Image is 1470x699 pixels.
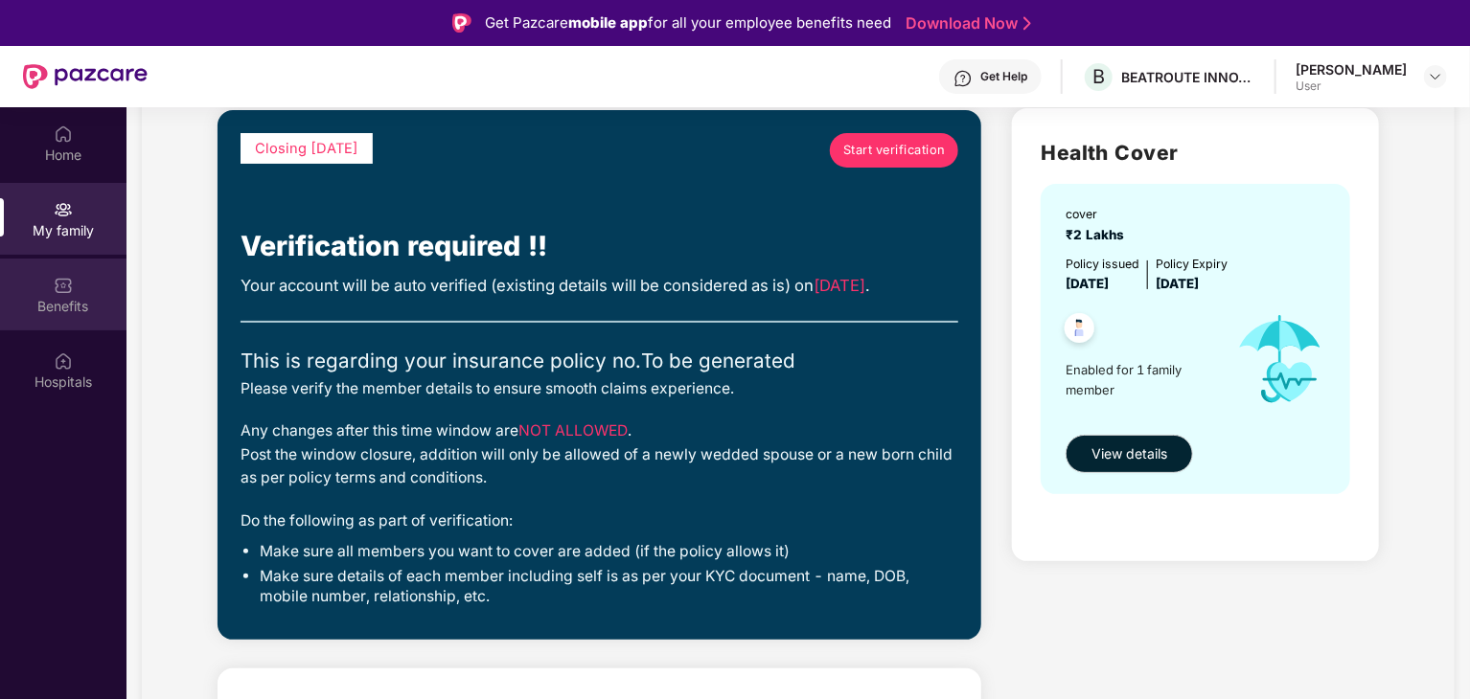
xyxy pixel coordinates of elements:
div: This is regarding your insurance policy no. To be generated [241,346,958,376]
div: User [1296,79,1407,94]
span: [DATE] [1156,276,1199,291]
div: Verification required !! [241,225,958,268]
a: Download Now [906,13,1025,34]
div: Do the following as part of verification: [241,509,958,533]
img: Logo [452,13,471,33]
span: [DATE] [814,276,865,295]
div: cover [1066,205,1132,223]
a: Start verification [830,133,958,168]
div: [PERSON_NAME] [1296,60,1407,79]
img: New Pazcare Logo [23,64,148,89]
span: View details [1091,443,1167,464]
img: icon [1220,294,1341,424]
strong: mobile app [568,13,648,32]
li: Make sure details of each member including self is as per your KYC document - name, DOB, mobile n... [260,567,958,607]
div: Please verify the member details to ensure smooth claims experience. [241,377,958,401]
div: Any changes after this time window are . Post the window closure, addition will only be allowed o... [241,419,958,490]
div: Policy issued [1066,255,1139,273]
img: svg+xml;base64,PHN2ZyBpZD0iSG9tZSIgeG1sbnM9Imh0dHA6Ly93d3cudzMub3JnLzIwMDAvc3ZnIiB3aWR0aD0iMjAiIG... [54,124,73,144]
div: BEATROUTE INNOVATIONS PRIVATE LIMITE [1121,68,1255,86]
span: Enabled for 1 family member [1066,360,1219,399]
span: NOT ALLOWED [518,421,628,440]
li: Make sure all members you want to cover are added (if the policy allows it) [260,542,958,562]
img: svg+xml;base64,PHN2ZyBpZD0iRHJvcGRvd24tMzJ4MzIiIHhtbG5zPSJodHRwOi8vd3d3LnczLm9yZy8yMDAwL3N2ZyIgd2... [1428,69,1443,84]
button: View details [1066,435,1193,473]
div: Get Help [980,69,1027,84]
img: svg+xml;base64,PHN2ZyBpZD0iSG9zcGl0YWxzIiB4bWxucz0iaHR0cDovL3d3dy53My5vcmcvMjAwMC9zdmciIHdpZHRoPS... [54,351,73,371]
div: Your account will be auto verified (existing details will be considered as is) on . [241,273,958,298]
span: [DATE] [1066,276,1109,291]
span: B [1092,65,1105,88]
img: svg+xml;base64,PHN2ZyB4bWxucz0iaHR0cDovL3d3dy53My5vcmcvMjAwMC9zdmciIHdpZHRoPSI0OC45NDMiIGhlaWdodD... [1056,307,1103,354]
span: ₹2 Lakhs [1066,227,1132,242]
img: Stroke [1023,13,1031,34]
img: svg+xml;base64,PHN2ZyBpZD0iSGVscC0zMngzMiIgeG1sbnM9Imh0dHA6Ly93d3cudzMub3JnLzIwMDAvc3ZnIiB3aWR0aD... [953,69,973,88]
img: svg+xml;base64,PHN2ZyBpZD0iQmVuZWZpdHMiIHhtbG5zPSJodHRwOi8vd3d3LnczLm9yZy8yMDAwL3N2ZyIgd2lkdGg9Ij... [54,276,73,295]
div: Get Pazcare for all your employee benefits need [485,11,891,34]
span: Closing [DATE] [255,140,358,157]
img: svg+xml;base64,PHN2ZyB3aWR0aD0iMjAiIGhlaWdodD0iMjAiIHZpZXdCb3g9IjAgMCAyMCAyMCIgZmlsbD0ibm9uZSIgeG... [54,200,73,219]
h2: Health Cover [1041,137,1350,169]
span: Start verification [843,141,946,160]
div: Policy Expiry [1156,255,1228,273]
